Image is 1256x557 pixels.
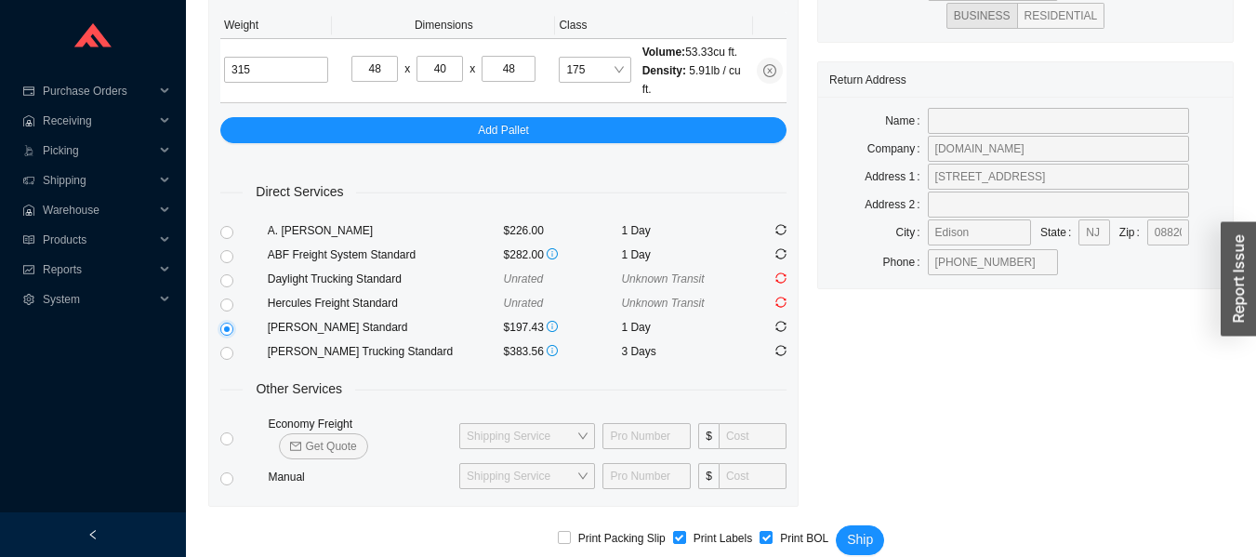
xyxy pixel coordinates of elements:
label: Zip [1119,219,1147,245]
span: Unrated [504,272,544,285]
input: W [416,56,463,82]
label: City [896,219,928,245]
div: [PERSON_NAME] Trucking Standard [268,342,504,361]
input: Pro Number [602,463,691,489]
div: $282.00 [504,245,622,264]
span: Add Pallet [478,121,529,139]
div: 1 Day [621,221,739,240]
span: sync [775,297,787,308]
span: sync [775,248,787,259]
span: Print Labels [686,529,760,548]
th: Weight [220,12,332,39]
span: info-circle [547,321,558,332]
span: Print Packing Slip [571,529,673,548]
span: sync [775,224,787,235]
span: System [43,285,154,314]
th: Class [555,12,753,39]
input: Cost [719,423,787,449]
div: $383.56 [504,342,622,361]
div: Return Address [829,62,1222,97]
div: x [404,60,410,78]
span: read [22,234,35,245]
label: State [1040,219,1078,245]
span: info-circle [547,345,558,356]
span: Unrated [504,297,544,310]
span: Reports [43,255,154,285]
div: x [469,60,475,78]
div: Manual [264,468,456,486]
span: Ship [847,529,873,550]
span: Other Services [243,378,355,400]
button: Add Pallet [220,117,787,143]
span: Volume: [642,46,685,59]
div: $197.43 [504,318,622,337]
div: A. [PERSON_NAME] [268,221,504,240]
span: Products [43,225,154,255]
div: Economy Freight [264,415,456,459]
span: Direct Services [243,181,356,203]
span: fund [22,264,35,275]
div: $226.00 [504,221,622,240]
button: Ship [836,525,884,555]
label: Company [867,136,928,162]
span: sync [775,321,787,332]
div: [PERSON_NAME] Standard [268,318,504,337]
input: Cost [719,463,787,489]
span: Print BOL [773,529,836,548]
span: info-circle [547,248,558,259]
div: 5.91 lb / cu ft. [642,61,749,99]
th: Dimensions [332,12,555,39]
span: sync [775,272,787,284]
span: left [87,529,99,540]
span: BUSINESS [954,9,1011,22]
input: Pro Number [602,423,691,449]
span: sync [775,345,787,356]
span: Warehouse [43,195,154,225]
div: Hercules Freight Standard [268,294,504,312]
div: 1 Day [621,318,739,337]
label: Address 1 [865,164,927,190]
span: setting [22,294,35,305]
span: $ [698,463,719,489]
span: 175 [566,58,623,82]
span: Unknown Transit [621,272,704,285]
input: L [351,56,398,82]
label: Address 2 [865,192,927,218]
span: Receiving [43,106,154,136]
span: $ [698,423,719,449]
label: Name [885,108,927,134]
span: Shipping [43,166,154,195]
label: Phone [883,249,928,275]
div: ABF Freight System Standard [268,245,504,264]
button: close-circle [757,58,783,84]
span: credit-card [22,86,35,97]
div: 3 Days [621,342,739,361]
div: 53.33 cu ft. [642,43,749,61]
span: Purchase Orders [43,76,154,106]
div: Daylight Trucking Standard [268,270,504,288]
button: mailGet Quote [279,433,367,459]
span: Unknown Transit [621,297,704,310]
span: RESIDENTIAL [1025,9,1098,22]
input: H [482,56,535,82]
span: Density: [642,64,686,77]
span: Picking [43,136,154,166]
div: 1 Day [621,245,739,264]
